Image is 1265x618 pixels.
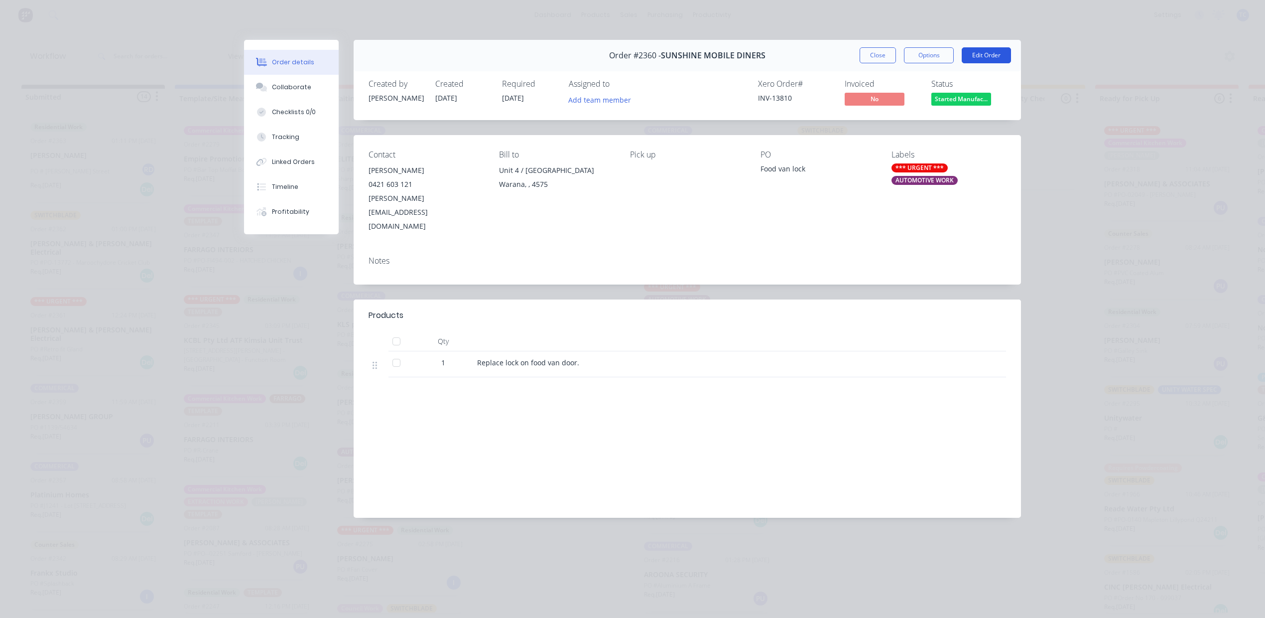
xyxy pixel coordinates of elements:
div: [PERSON_NAME][EMAIL_ADDRESS][DOMAIN_NAME] [369,191,483,233]
div: Collaborate [272,83,311,92]
span: [DATE] [502,93,524,103]
div: Unit 4 / [GEOGRAPHIC_DATA] [499,163,614,177]
div: Tracking [272,133,299,142]
span: SUNSHINE MOBILE DINERS [661,51,765,60]
div: Products [369,309,403,321]
div: Bill to [499,150,614,159]
div: Unit 4 / [GEOGRAPHIC_DATA]Warana, , 4575 [499,163,614,195]
div: Warana, , 4575 [499,177,614,191]
button: Tracking [244,125,339,150]
button: Edit Order [962,47,1011,63]
div: Profitability [272,207,309,216]
button: Collaborate [244,75,339,100]
div: INV-13810 [758,93,833,103]
button: Started Manufac... [931,93,991,108]
div: AUTOMOTIVE WORK [891,176,958,185]
div: Created by [369,79,423,89]
span: Order #2360 - [609,51,661,60]
button: Checklists 0/0 [244,100,339,125]
div: Created [435,79,490,89]
div: Contact [369,150,483,159]
button: Profitability [244,199,339,224]
div: Invoiced [845,79,919,89]
div: Qty [413,331,473,351]
div: [PERSON_NAME] [369,163,483,177]
span: Replace lock on food van door. [477,358,579,367]
div: Status [931,79,1006,89]
button: Close [860,47,896,63]
button: Add team member [563,93,636,106]
div: Required [502,79,557,89]
div: Linked Orders [272,157,315,166]
span: 1 [441,357,445,368]
span: No [845,93,904,105]
div: Timeline [272,182,298,191]
div: Food van lock [760,163,875,177]
div: Xero Order # [758,79,833,89]
div: 0421 603 121 [369,177,483,191]
button: Timeline [244,174,339,199]
div: PO [760,150,875,159]
div: Notes [369,256,1006,266]
div: Order details [272,58,314,67]
button: Linked Orders [244,150,339,174]
span: [DATE] [435,93,457,103]
button: Add team member [569,93,636,106]
div: [PERSON_NAME]0421 603 121[PERSON_NAME][EMAIL_ADDRESS][DOMAIN_NAME] [369,163,483,233]
button: Options [904,47,954,63]
div: Labels [891,150,1006,159]
button: Order details [244,50,339,75]
div: [PERSON_NAME] [369,93,423,103]
div: Pick up [630,150,745,159]
div: Checklists 0/0 [272,108,316,117]
div: Assigned to [569,79,668,89]
span: Started Manufac... [931,93,991,105]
